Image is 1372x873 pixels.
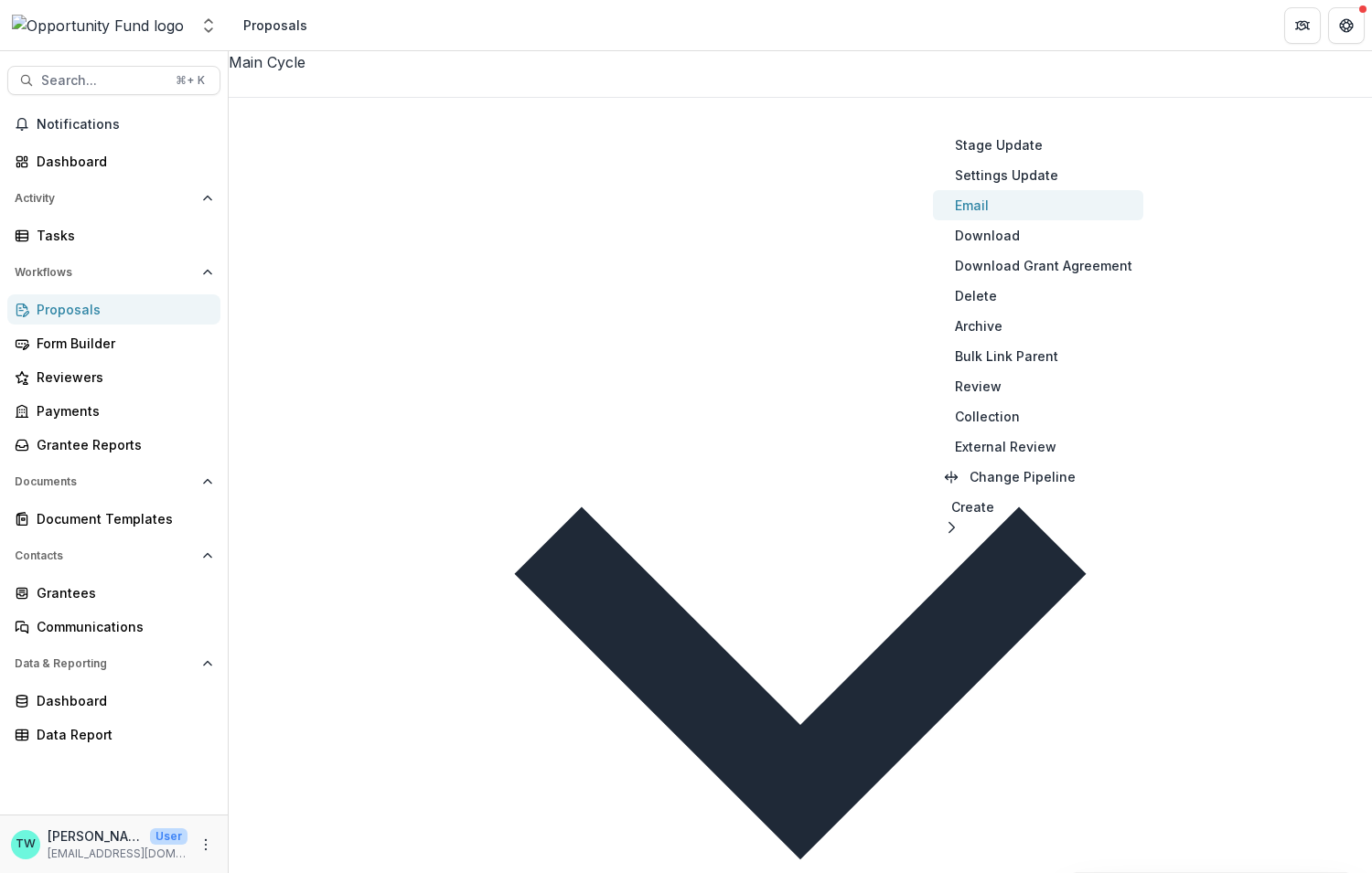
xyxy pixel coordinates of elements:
button: Search... [7,66,220,95]
button: More [195,834,217,856]
span: Data & Reporting [15,657,195,670]
a: Communications [7,612,220,642]
button: Open Documents [7,467,220,496]
div: Form Builder [37,334,206,353]
div: ⌘ + K [172,70,209,90]
button: Open entity switcher [196,7,221,44]
div: Data Report [37,725,206,744]
div: Communications [37,617,206,636]
div: Grantees [37,583,206,602]
a: Grantee Reports [7,430,220,460]
a: Data Report [7,719,220,750]
div: Document Templates [37,509,206,528]
div: Grantee Reports [37,435,206,454]
a: Document Templates [7,504,220,534]
button: Open Workflows [7,258,220,287]
div: Proposals [243,16,307,35]
button: Get Help [1328,7,1365,44]
div: Dashboard [37,691,206,710]
a: Grantees [7,578,220,608]
span: Search... [41,73,165,89]
span: Workflows [15,266,195,279]
p: Create [951,497,994,516]
p: User [150,828,188,845]
a: Dashboard [7,146,220,176]
div: Dashboard [37,152,206,171]
button: Open Contacts [7,541,220,570]
p: [EMAIL_ADDRESS][DOMAIN_NAME] [48,846,188,862]
button: Partners [1284,7,1321,44]
span: Contacts [15,549,195,562]
a: Proposals [7,294,220,325]
a: Form Builder [7,328,220,358]
span: Documents [15,475,195,488]
img: Opportunity Fund logo [12,15,184,37]
button: Notifications [7,110,220,139]
div: Reviewers [37,367,206,387]
a: Tasks [7,220,220,250]
a: Reviewers [7,362,220,392]
nav: breadcrumb [236,12,315,38]
a: Payments [7,396,220,426]
div: Tasks [37,226,206,245]
a: Dashboard [7,686,220,716]
div: Proposals [37,300,206,319]
span: Notifications [37,117,213,133]
button: Open Data & Reporting [7,649,220,678]
p: [PERSON_NAME] [48,826,143,846]
button: Open Activity [7,184,220,213]
div: Main Cycle [229,51,1372,73]
span: Activity [15,192,195,205]
div: Payments [37,401,206,421]
div: Ti Wilhelm [16,838,36,850]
